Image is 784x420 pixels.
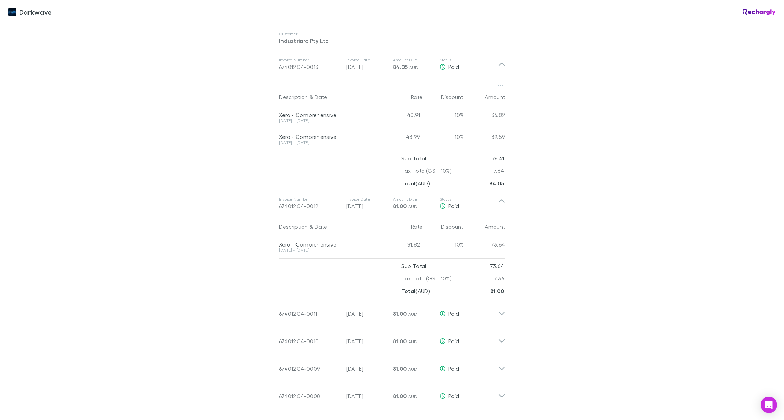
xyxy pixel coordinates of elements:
[279,31,505,37] p: Customer
[401,165,452,177] p: Tax Total (GST 10%)
[408,339,418,344] span: AUD
[490,288,504,295] strong: 81.00
[346,196,387,202] p: Invoice Date
[274,325,511,352] div: 674012C4-0010[DATE]81.00 AUDPaid
[448,338,459,344] span: Paid
[393,310,407,317] span: 81.00
[274,380,511,407] div: 674012C4-0008[DATE]81.00 AUDPaid
[393,338,407,345] span: 81.00
[279,220,308,233] button: Description
[401,180,416,187] strong: Total
[439,57,498,63] p: Status
[279,364,341,373] div: 674012C4-0009
[279,141,379,145] div: [DATE] - [DATE]
[346,364,387,373] p: [DATE]
[19,7,52,17] span: Darkwave
[393,203,407,209] span: 81.00
[489,180,504,187] strong: 84.05
[464,104,505,126] div: 36.82
[401,260,426,272] p: Sub Total
[490,260,504,272] p: 73.64
[279,310,341,318] div: 674012C4-0011
[401,152,426,165] p: Sub Total
[494,272,504,285] p: 7.36
[346,63,387,71] p: [DATE]
[401,272,452,285] p: Tax Total (GST 10%)
[315,90,327,104] button: Date
[274,190,511,217] div: Invoice Number674012C4-0012Invoice Date[DATE]Amount Due81.00 AUDStatusPaid
[401,177,430,190] p: ( AUD )
[401,288,416,295] strong: Total
[408,367,418,372] span: AUD
[382,233,423,255] div: 81.82
[393,196,434,202] p: Amount Due
[279,37,505,45] p: Industriarc Pty Ltd
[423,126,464,148] div: 10%
[423,104,464,126] div: 10%
[761,397,777,413] div: Open Intercom Messenger
[464,233,505,255] div: 73.64
[279,248,379,252] div: [DATE] - [DATE]
[279,119,379,123] div: [DATE] - [DATE]
[448,310,459,317] span: Paid
[448,63,459,70] span: Paid
[393,365,407,372] span: 81.00
[401,285,430,297] p: ( AUD )
[408,312,418,317] span: AUD
[274,352,511,380] div: 674012C4-0009[DATE]81.00 AUDPaid
[448,393,459,399] span: Paid
[279,63,341,71] div: 674012C4-0013
[279,202,341,210] div: 674012C4-0012
[279,220,379,233] div: &
[279,133,379,140] div: Xero - Comprehensive
[464,126,505,148] div: 39.59
[346,310,387,318] p: [DATE]
[279,392,341,400] div: 674012C4-0008
[279,241,379,248] div: Xero - Comprehensive
[382,126,423,148] div: 43.99
[408,204,418,209] span: AUD
[274,50,511,78] div: Invoice Number674012C4-0013Invoice Date[DATE]Amount Due84.05 AUDStatusPaid
[448,365,459,372] span: Paid
[408,394,418,399] span: AUD
[382,104,423,126] div: 40.91
[448,203,459,209] span: Paid
[423,233,464,255] div: 10%
[743,9,776,15] img: Rechargly Logo
[279,196,341,202] p: Invoice Number
[492,152,504,165] p: 76.41
[279,90,308,104] button: Description
[279,111,379,118] div: Xero - Comprehensive
[494,165,504,177] p: 7.64
[279,337,341,345] div: 674012C4-0010
[346,57,387,63] p: Invoice Date
[346,392,387,400] p: [DATE]
[315,220,327,233] button: Date
[393,63,408,70] span: 84.05
[274,297,511,325] div: 674012C4-0011[DATE]81.00 AUDPaid
[346,202,387,210] p: [DATE]
[439,196,498,202] p: Status
[279,57,341,63] p: Invoice Number
[393,57,434,63] p: Amount Due
[409,65,419,70] span: AUD
[8,8,16,16] img: Darkwave's Logo
[346,337,387,345] p: [DATE]
[279,90,379,104] div: &
[393,393,407,399] span: 81.00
